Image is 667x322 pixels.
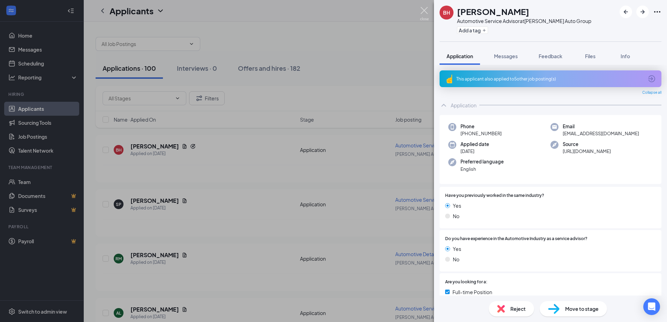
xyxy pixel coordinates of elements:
svg: ChevronUp [440,101,448,109]
svg: ArrowLeftNew [622,8,630,16]
span: [DATE] [460,148,489,155]
span: Phone [460,123,502,130]
span: Move to stage [565,305,599,313]
span: Collapse all [642,90,661,95]
div: Application [451,102,477,109]
div: This applicant also applied to 5 other job posting(s) [456,76,643,82]
span: Reject [510,305,526,313]
span: Source [563,141,611,148]
span: Application [447,53,473,59]
div: Open Intercom Messenger [643,298,660,315]
button: ArrowLeftNew [620,6,632,18]
span: No [453,255,459,263]
div: BH [443,9,450,16]
span: [EMAIL_ADDRESS][DOMAIN_NAME] [563,130,639,137]
span: Have you previously worked in the same industry? [445,192,544,199]
span: Applied date [460,141,489,148]
button: PlusAdd a tag [457,26,488,34]
h1: [PERSON_NAME] [457,6,529,17]
span: Email [563,123,639,130]
span: No [453,212,459,220]
span: Preferred language [460,158,504,165]
span: Feedback [539,53,562,59]
span: Full-time Position [452,288,492,296]
svg: ArrowRight [638,8,647,16]
span: Do you have experience in the Automotive Industry as a service advisor? [445,236,587,242]
span: Yes [453,245,461,253]
button: ArrowRight [636,6,649,18]
span: Yes [453,202,461,209]
span: Are you looking for a: [445,279,487,285]
span: [URL][DOMAIN_NAME] [563,148,611,155]
span: Info [621,53,630,59]
div: Automotive Service Advisor at [PERSON_NAME] Auto Group [457,17,591,24]
span: Messages [494,53,518,59]
span: English [460,166,504,172]
svg: Ellipses [653,8,661,16]
span: [PHONE_NUMBER] [460,130,502,137]
span: Files [585,53,595,59]
svg: Plus [482,28,486,32]
svg: ArrowCircle [647,75,656,83]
